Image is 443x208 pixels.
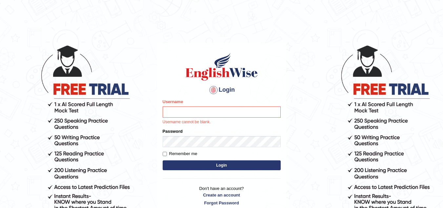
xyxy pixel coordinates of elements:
button: Login [163,160,281,170]
label: Remember me [163,150,197,157]
p: Don't have an account? [163,185,281,206]
label: Password [163,128,183,134]
label: Username [163,99,183,105]
img: Logo of English Wise sign in for intelligent practice with AI [184,52,259,81]
h4: Login [163,85,281,95]
input: Remember me [163,152,167,156]
a: Forgot Password [163,200,281,206]
p: Username cannot be blank. [163,119,281,125]
a: Create an account [163,192,281,198]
